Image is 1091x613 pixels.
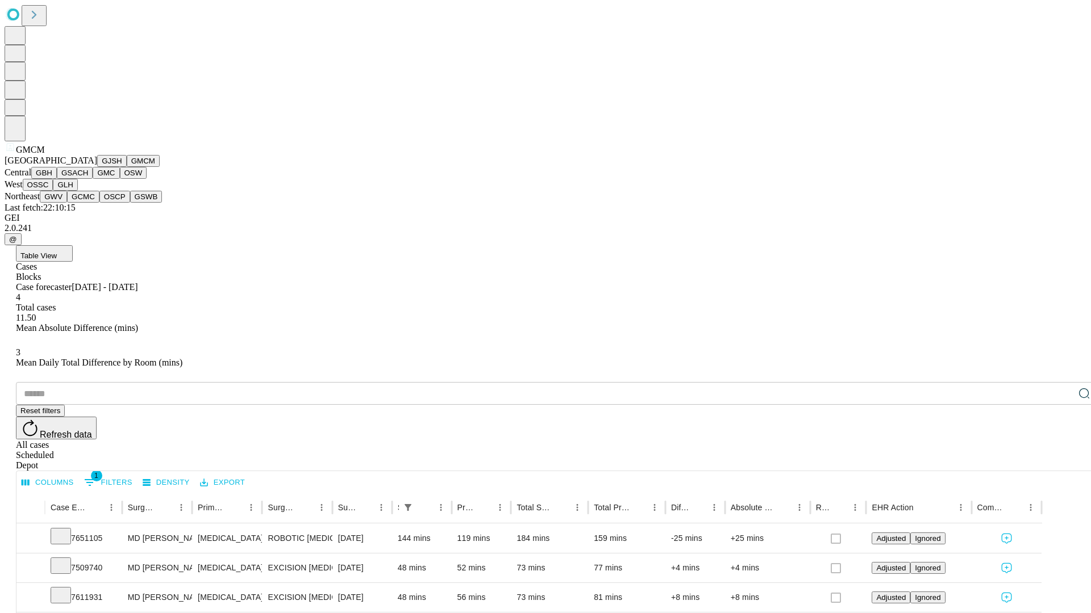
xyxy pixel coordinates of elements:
div: Case Epic Id [51,503,86,512]
span: Refresh data [40,430,92,439]
div: Surgery Name [268,503,296,512]
button: Show filters [400,499,416,515]
button: Menu [373,499,389,515]
button: Menu [173,499,189,515]
button: Menu [647,499,663,515]
button: GBH [31,167,57,179]
button: @ [5,233,22,245]
div: EXCISION [MEDICAL_DATA] LESION EXCEPT [MEDICAL_DATA] TRUNK ETC 3.1 TO 4 CM [268,553,326,582]
div: +8 mins [731,583,805,612]
button: Menu [706,499,722,515]
div: +4 mins [671,553,719,582]
span: Ignored [915,534,940,543]
span: 3 [16,347,20,357]
button: Adjusted [872,562,910,574]
button: Sort [915,499,931,515]
span: Northeast [5,191,40,201]
span: West [5,179,23,189]
button: Density [140,474,193,492]
div: +25 mins [731,524,805,553]
div: 7509740 [51,553,116,582]
div: MD [PERSON_NAME] [PERSON_NAME] Md [128,583,186,612]
div: 2.0.241 [5,223,1086,233]
span: Case forecaster [16,282,72,292]
div: 184 mins [517,524,582,553]
div: [DATE] [338,583,386,612]
div: Total Predicted Duration [594,503,630,512]
div: 73 mins [517,583,582,612]
div: EHR Action [872,503,913,512]
button: Sort [690,499,706,515]
span: 4 [16,292,20,302]
div: 7651105 [51,524,116,553]
button: GMC [93,167,119,179]
div: [MEDICAL_DATA] [198,583,256,612]
button: Reset filters [16,405,65,417]
button: Menu [847,499,863,515]
div: 81 mins [594,583,660,612]
button: GWV [40,191,67,203]
div: Primary Service [198,503,226,512]
button: Menu [433,499,449,515]
div: Surgery Date [338,503,356,512]
span: [DATE] - [DATE] [72,282,138,292]
div: 1 active filter [400,499,416,515]
span: Mean Daily Total Difference by Room (mins) [16,358,182,367]
button: Sort [357,499,373,515]
div: Absolute Difference [731,503,774,512]
button: Sort [776,499,792,515]
div: [MEDICAL_DATA] [198,553,256,582]
button: GJSH [97,155,127,167]
button: OSCP [99,191,130,203]
button: Adjusted [872,591,910,603]
button: OSW [120,167,147,179]
div: [DATE] [338,553,386,582]
button: GSACH [57,167,93,179]
button: Sort [417,499,433,515]
div: Surgeon Name [128,503,156,512]
span: Last fetch: 22:10:15 [5,203,76,212]
div: Difference [671,503,689,512]
span: Ignored [915,593,940,602]
div: Predicted In Room Duration [457,503,476,512]
button: GSWB [130,191,163,203]
button: Export [197,474,248,492]
button: Ignored [910,562,945,574]
button: Sort [227,499,243,515]
span: Mean Absolute Difference (mins) [16,323,138,333]
button: Menu [1023,499,1039,515]
div: 144 mins [398,524,446,553]
span: 1 [91,470,102,481]
span: Table View [20,251,57,260]
span: Central [5,167,31,177]
span: Ignored [915,564,940,572]
button: Select columns [19,474,77,492]
div: [MEDICAL_DATA] [198,524,256,553]
button: GLH [53,179,77,191]
button: Expand [22,559,39,578]
span: GMCM [16,145,45,154]
button: Sort [298,499,314,515]
div: GEI [5,213,1086,223]
span: 11.50 [16,313,36,322]
div: 73 mins [517,553,582,582]
div: 48 mins [398,583,446,612]
button: Show filters [81,473,135,492]
button: Menu [792,499,807,515]
div: 48 mins [398,553,446,582]
button: GCMC [67,191,99,203]
div: [DATE] [338,524,386,553]
div: MD [PERSON_NAME] [PERSON_NAME] Md [128,553,186,582]
div: MD [PERSON_NAME] [PERSON_NAME] Md [128,524,186,553]
button: Adjusted [872,532,910,544]
span: [GEOGRAPHIC_DATA] [5,156,97,165]
button: Expand [22,588,39,608]
button: Sort [1007,499,1023,515]
button: Menu [103,499,119,515]
div: 52 mins [457,553,506,582]
button: Sort [553,499,569,515]
button: Sort [88,499,103,515]
button: Ignored [910,532,945,544]
span: Adjusted [876,593,906,602]
span: Total cases [16,303,56,312]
